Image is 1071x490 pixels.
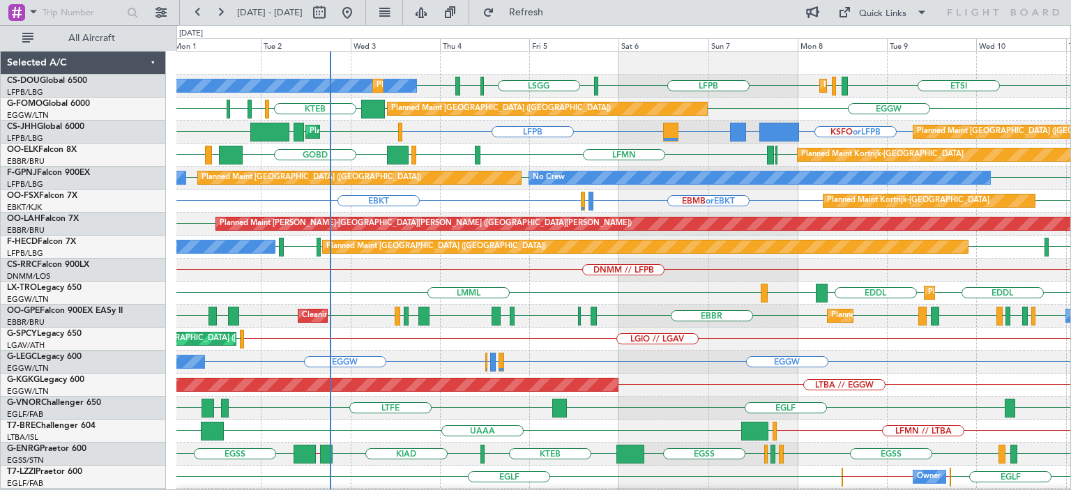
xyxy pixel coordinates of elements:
div: Mon 8 [798,38,887,51]
span: All Aircraft [36,33,147,43]
a: CS-JHHGlobal 6000 [7,123,84,131]
span: CS-JHH [7,123,37,131]
div: Mon 1 [172,38,261,51]
div: Planned Maint [GEOGRAPHIC_DATA] ([GEOGRAPHIC_DATA]) [310,121,529,142]
div: Wed 3 [351,38,440,51]
a: EBBR/BRU [7,225,45,236]
span: G-FOMO [7,100,43,108]
span: G-VNOR [7,399,41,407]
span: G-KGKG [7,376,40,384]
a: DNMM/LOS [7,271,50,282]
span: F-GPNJ [7,169,37,177]
div: Planned Maint [PERSON_NAME]-[GEOGRAPHIC_DATA][PERSON_NAME] ([GEOGRAPHIC_DATA][PERSON_NAME]) [220,213,632,234]
span: G-LEGC [7,353,37,361]
a: LFPB/LBG [7,133,43,144]
div: Fri 5 [529,38,618,51]
a: EGGW/LTN [7,363,49,374]
a: G-SPCYLegacy 650 [7,330,82,338]
div: Planned Maint [GEOGRAPHIC_DATA] ([GEOGRAPHIC_DATA]) [823,75,1043,96]
a: LFPB/LBG [7,248,43,259]
a: EGLF/FAB [7,478,43,489]
span: OO-GPE [7,307,40,315]
a: G-KGKGLegacy 600 [7,376,84,384]
a: LX-TROLegacy 650 [7,284,82,292]
span: Refresh [497,8,556,17]
span: G-SPCY [7,330,37,338]
a: LFPB/LBG [7,87,43,98]
a: EGLF/FAB [7,409,43,420]
div: Sun 7 [708,38,798,51]
span: OO-FSX [7,192,39,200]
span: T7-LZZI [7,468,36,476]
a: EGGW/LTN [7,294,49,305]
a: G-LEGCLegacy 600 [7,353,82,361]
a: F-GPNJFalcon 900EX [7,169,90,177]
button: Quick Links [831,1,934,24]
div: Quick Links [859,7,906,21]
div: Planned Maint [GEOGRAPHIC_DATA] ([GEOGRAPHIC_DATA]) [391,98,611,119]
span: LX-TRO [7,284,37,292]
a: OO-ELKFalcon 8X [7,146,77,154]
div: Tue 2 [261,38,350,51]
a: EBBR/BRU [7,156,45,167]
a: OO-LAHFalcon 7X [7,215,79,223]
span: CS-RRC [7,261,37,269]
div: Planned Maint Dusseldorf [928,282,1019,303]
a: T7-LZZIPraetor 600 [7,468,82,476]
a: T7-BREChallenger 604 [7,422,96,430]
a: EGGW/LTN [7,386,49,397]
a: CS-RRCFalcon 900LX [7,261,89,269]
button: Refresh [476,1,560,24]
div: Owner [917,466,941,487]
div: Planned Maint Kortrijk-[GEOGRAPHIC_DATA] [801,144,964,165]
a: LFPB/LBG [7,179,43,190]
div: Tue 9 [887,38,976,51]
input: Trip Number [43,2,123,23]
a: OO-GPEFalcon 900EX EASy II [7,307,123,315]
span: OO-ELK [7,146,38,154]
span: CS-DOU [7,77,40,85]
a: LGAV/ATH [7,340,45,351]
div: Planned Maint [GEOGRAPHIC_DATA] ([GEOGRAPHIC_DATA]) [377,75,596,96]
span: OO-LAH [7,215,40,223]
div: Planned Maint [GEOGRAPHIC_DATA] ([GEOGRAPHIC_DATA]) [202,167,421,188]
button: All Aircraft [15,27,151,49]
div: Cleaning [GEOGRAPHIC_DATA] ([PERSON_NAME] Intl) [116,328,312,349]
a: G-ENRGPraetor 600 [7,445,86,453]
a: OO-FSXFalcon 7X [7,192,77,200]
div: No Crew [533,167,565,188]
a: F-HECDFalcon 7X [7,238,76,246]
div: [DATE] [179,28,203,40]
div: Thu 4 [440,38,529,51]
div: Sat 6 [618,38,708,51]
span: [DATE] - [DATE] [237,6,303,19]
span: G-ENRG [7,445,40,453]
a: G-VNORChallenger 650 [7,399,101,407]
a: EBKT/KJK [7,202,42,213]
a: LTBA/ISL [7,432,38,443]
span: T7-BRE [7,422,36,430]
div: Planned Maint Kortrijk-[GEOGRAPHIC_DATA] [827,190,989,211]
div: Wed 10 [976,38,1065,51]
div: Cleaning [GEOGRAPHIC_DATA] ([GEOGRAPHIC_DATA] National) [302,305,535,326]
a: EGSS/STN [7,455,44,466]
a: CS-DOUGlobal 6500 [7,77,87,85]
a: EBBR/BRU [7,317,45,328]
a: G-FOMOGlobal 6000 [7,100,90,108]
a: EGGW/LTN [7,110,49,121]
div: Planned Maint [GEOGRAPHIC_DATA] ([GEOGRAPHIC_DATA]) [326,236,546,257]
span: F-HECD [7,238,38,246]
